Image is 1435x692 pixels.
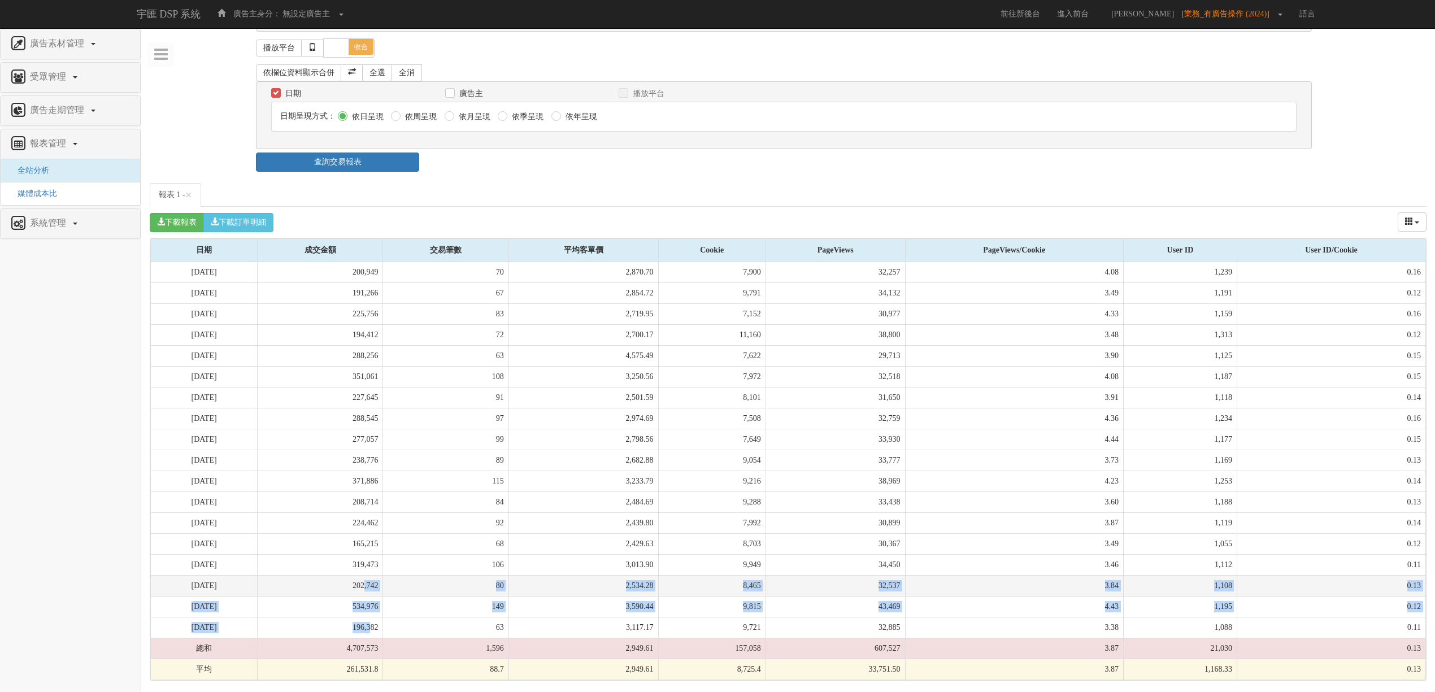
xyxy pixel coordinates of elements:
[1237,239,1425,262] div: User ID/Cookie
[905,324,1123,345] td: 3.48
[658,324,766,345] td: 11,160
[658,575,766,596] td: 8,465
[508,554,658,575] td: 3,013.90
[150,213,204,232] button: 下載報表
[658,366,766,387] td: 7,972
[233,10,281,18] span: 廣告主身分：
[258,303,383,324] td: 225,756
[1237,533,1425,554] td: 0.12
[658,471,766,491] td: 9,216
[766,429,905,450] td: 33,930
[27,105,90,115] span: 廣告走期管理
[151,387,258,408] td: [DATE]
[1124,512,1237,533] td: 1,119
[1124,262,1237,283] td: 1,239
[258,471,383,491] td: 371,886
[905,617,1123,638] td: 3.38
[258,596,383,617] td: 534,976
[508,617,658,638] td: 3,117.17
[9,102,132,120] a: 廣告走期管理
[508,262,658,283] td: 2,870.70
[1237,366,1425,387] td: 0.15
[1124,533,1237,554] td: 1,055
[1124,450,1237,471] td: 1,169
[766,575,905,596] td: 32,537
[658,262,766,283] td: 7,900
[508,345,658,366] td: 4,575.49
[258,429,383,450] td: 277,057
[658,345,766,366] td: 7,622
[258,239,382,262] div: 成交金額
[1124,366,1237,387] td: 1,187
[766,617,905,638] td: 32,885
[905,659,1123,680] td: 3.87
[383,491,508,512] td: 84
[151,575,258,596] td: [DATE]
[151,512,258,533] td: [DATE]
[905,450,1123,471] td: 3.73
[383,596,508,617] td: 149
[1124,345,1237,366] td: 1,125
[383,282,508,303] td: 67
[383,533,508,554] td: 68
[1124,617,1237,638] td: 1,088
[1124,324,1237,345] td: 1,313
[905,366,1123,387] td: 4.08
[151,303,258,324] td: [DATE]
[906,239,1123,262] div: PageViews/Cookie
[766,659,905,680] td: 33,751.50
[766,282,905,303] td: 34,132
[1237,512,1425,533] td: 0.14
[905,533,1123,554] td: 3.49
[349,39,373,55] span: 收合
[508,533,658,554] td: 2,429.63
[658,638,766,659] td: 157,058
[905,303,1123,324] td: 4.33
[383,387,508,408] td: 91
[1237,324,1425,345] td: 0.12
[905,491,1123,512] td: 3.60
[1237,282,1425,303] td: 0.12
[1124,471,1237,491] td: 1,253
[151,638,258,659] td: 總和
[766,345,905,366] td: 29,713
[280,112,336,120] span: 日期呈現方式：
[151,491,258,512] td: [DATE]
[383,429,508,450] td: 99
[258,617,383,638] td: 196,382
[151,471,258,491] td: [DATE]
[9,135,132,153] a: 報表管理
[658,617,766,638] td: 9,721
[508,659,658,680] td: 2,949.61
[1237,429,1425,450] td: 0.15
[509,239,658,262] div: 平均客單價
[150,183,201,207] a: 報表 1 -
[258,575,383,596] td: 202,742
[508,408,658,429] td: 2,974.69
[258,366,383,387] td: 351,061
[905,554,1123,575] td: 3.46
[766,554,905,575] td: 34,450
[383,262,508,283] td: 70
[9,68,132,86] a: 受眾管理
[905,575,1123,596] td: 3.84
[1237,387,1425,408] td: 0.14
[766,512,905,533] td: 30,899
[1124,282,1237,303] td: 1,191
[258,408,383,429] td: 288,545
[258,659,383,680] td: 261,531.8
[1124,596,1237,617] td: 1,195
[508,491,658,512] td: 2,484.69
[392,64,422,81] a: 全消
[508,303,658,324] td: 2,719.95
[258,450,383,471] td: 238,776
[383,324,508,345] td: 72
[508,596,658,617] td: 3,590.44
[383,638,508,659] td: 1,596
[630,88,664,99] label: 播放平台
[658,450,766,471] td: 9,054
[151,366,258,387] td: [DATE]
[151,596,258,617] td: [DATE]
[766,262,905,283] td: 32,257
[1237,659,1425,680] td: 0.13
